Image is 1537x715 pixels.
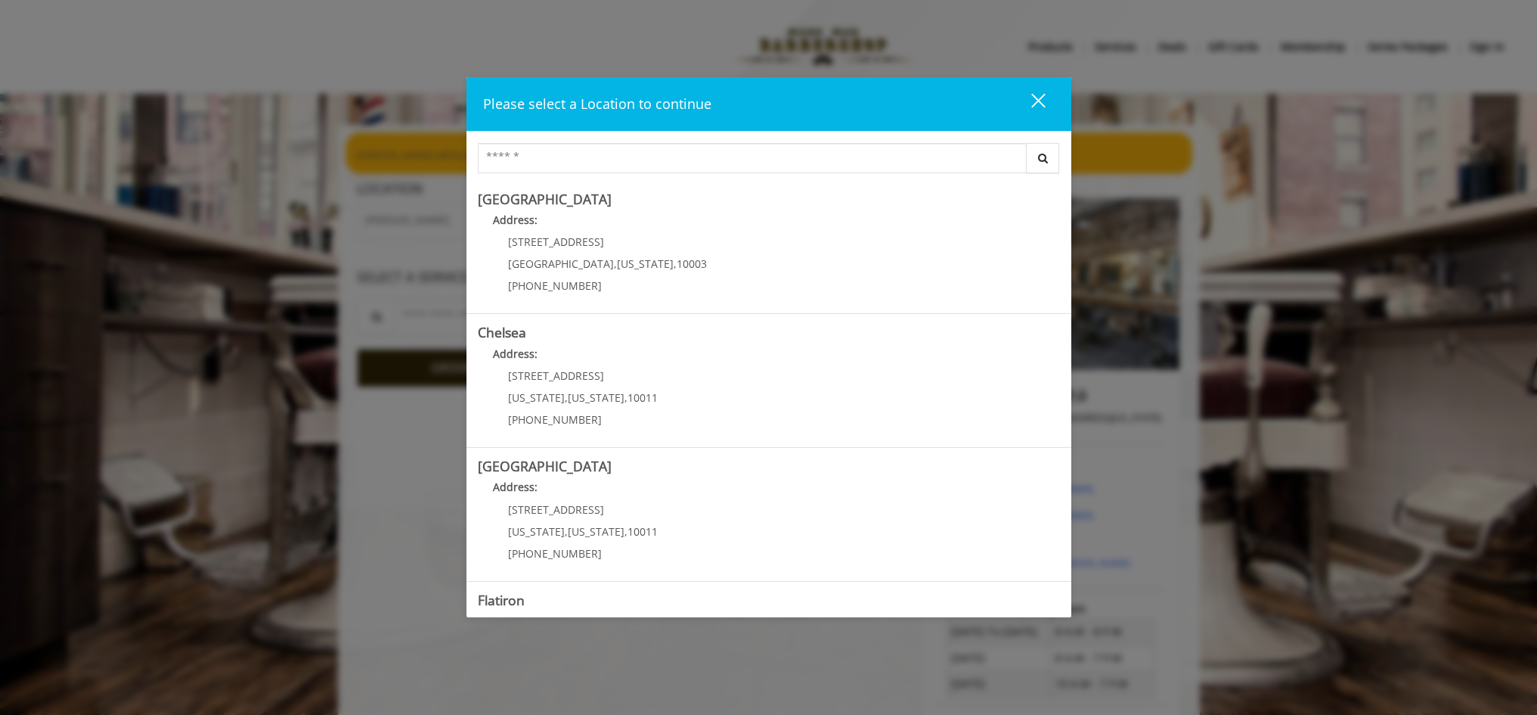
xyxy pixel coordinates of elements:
[614,256,617,271] span: ,
[508,412,602,427] span: [PHONE_NUMBER]
[493,480,538,494] b: Address:
[483,95,711,113] span: Please select a Location to continue
[508,256,614,271] span: [GEOGRAPHIC_DATA]
[508,368,604,383] span: [STREET_ADDRESS]
[478,143,1027,173] input: Search Center
[478,323,526,341] b: Chelsea
[1034,153,1052,163] i: Search button
[508,278,602,293] span: [PHONE_NUMBER]
[1003,89,1055,120] button: close dialog
[478,457,612,475] b: [GEOGRAPHIC_DATA]
[508,546,602,561] span: [PHONE_NUMBER]
[628,524,658,539] span: 10011
[617,256,674,271] span: [US_STATE]
[493,347,538,361] b: Address:
[478,190,612,208] b: [GEOGRAPHIC_DATA]
[508,390,565,405] span: [US_STATE]
[674,256,677,271] span: ,
[508,524,565,539] span: [US_STATE]
[508,502,604,517] span: [STREET_ADDRESS]
[565,390,568,405] span: ,
[508,235,604,249] span: [STREET_ADDRESS]
[624,390,628,405] span: ,
[478,143,1060,181] div: Center Select
[628,390,658,405] span: 10011
[565,524,568,539] span: ,
[478,591,525,609] b: Flatiron
[568,524,624,539] span: [US_STATE]
[493,213,538,227] b: Address:
[1014,92,1044,115] div: close dialog
[677,256,707,271] span: 10003
[624,524,628,539] span: ,
[568,390,624,405] span: [US_STATE]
